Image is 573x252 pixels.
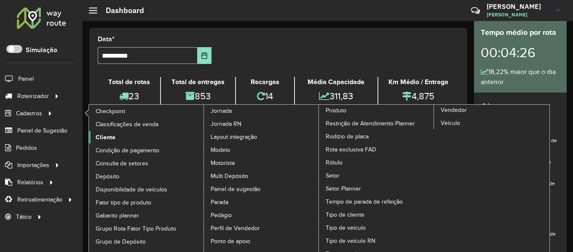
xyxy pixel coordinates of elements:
[238,87,292,105] div: 14
[297,87,375,105] div: 311,83
[466,2,485,20] a: Contato Rápido
[96,211,139,220] span: Gabarito planner
[211,185,260,194] span: Painel de sugestão
[481,27,560,38] div: Tempo médio por rota
[89,157,204,170] a: Consulta de setores
[434,117,549,129] a: Veículo
[204,143,319,156] a: Modelo
[96,107,125,116] span: Checkpoint
[100,77,158,87] div: Total de rotas
[326,184,361,193] span: Setor Planner
[326,119,415,128] span: Restrição de Atendimento Planner
[211,159,235,167] span: Motorista
[204,196,319,208] a: Parada
[326,223,366,232] span: Tipo de veículo
[204,222,319,234] a: Perfil de Vendedor
[319,195,434,208] a: Tempo de parada de refeição
[16,143,37,152] span: Pedidos
[211,211,232,220] span: Pedágio
[96,224,176,233] span: Grupo Rota Fator Tipo Produto
[89,170,204,183] a: Depósito
[441,119,460,127] span: Veículo
[211,224,260,233] span: Perfil de Vendedor
[100,87,158,105] div: 23
[441,106,467,114] span: Vendedor
[211,172,248,180] span: Multi Depósito
[16,109,42,118] span: Cadastros
[326,158,343,167] span: Rótulo
[319,182,434,195] a: Setor Planner
[89,105,204,117] a: Checkpoint
[319,221,434,234] a: Tipo de veículo
[98,34,115,44] label: Data
[198,47,212,64] button: Choose Date
[319,156,434,169] a: Rótulo
[211,106,232,115] span: Jornada
[211,119,241,128] span: Jornada RN
[481,101,560,113] h4: Alertas
[481,38,560,67] div: 00:04:26
[163,77,233,87] div: Total de entregas
[96,198,151,207] span: Fator tipo de produto
[380,87,457,105] div: 4,875
[17,161,49,170] span: Importações
[89,118,204,130] a: Classificações de venda
[319,143,434,156] a: Rota exclusiva FAD
[204,183,319,195] a: Painel de sugestão
[163,87,233,105] div: 853
[326,197,403,206] span: Tempo de parada de refeição
[326,132,369,141] span: Rodízio de placa
[96,172,119,181] span: Depósito
[319,117,434,130] a: Restrição de Atendimento Planner
[487,3,550,11] h3: [PERSON_NAME]
[481,67,560,87] div: 18,22% maior que o dia anterior
[16,212,32,221] span: Tático
[204,130,319,143] a: Layout integração
[204,209,319,221] a: Pedágio
[17,126,67,135] span: Painel de Sugestão
[26,45,57,55] label: Simulação
[380,77,457,87] div: Km Médio / Entrega
[211,198,228,207] span: Parada
[89,196,204,209] a: Fator tipo de produto
[211,133,257,141] span: Layout integração
[96,237,146,246] span: Grupo de Depósito
[204,157,319,169] a: Motorista
[204,170,319,182] a: Multi Depósito
[89,131,204,143] a: Cliente
[238,77,292,87] div: Recargas
[96,159,148,168] span: Consulta de setores
[96,133,115,142] span: Cliente
[96,120,158,129] span: Classificações de venda
[211,146,230,154] span: Modelo
[89,222,204,235] a: Grupo Rota Fator Tipo Produto
[204,235,319,247] a: Ponto de apoio
[17,178,43,187] span: Relatórios
[89,144,204,157] a: Condição de pagamento
[204,117,319,130] a: Jornada RN
[326,171,340,180] span: Setor
[326,236,375,245] span: Tipo de veículo RN
[97,6,144,15] h2: Dashboard
[487,11,550,19] span: [PERSON_NAME]
[211,237,250,246] span: Ponto de apoio
[326,106,346,115] span: Produto
[326,145,376,154] span: Rota exclusiva FAD
[297,77,375,87] div: Média Capacidade
[319,234,434,247] a: Tipo de veículo RN
[319,169,434,182] a: Setor
[89,235,204,248] a: Grupo de Depósito
[89,209,204,222] a: Gabarito planner
[326,210,364,219] span: Tipo de cliente
[89,183,204,196] a: Disponibilidade de veículos
[319,130,434,143] a: Rodízio de placa
[96,146,159,155] span: Condição de pagamento
[17,195,62,204] span: Retroalimentação
[96,185,167,194] span: Disponibilidade de veículos
[17,92,49,101] span: Roteirizador
[319,208,434,221] a: Tipo de cliente
[18,74,34,83] span: Painel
